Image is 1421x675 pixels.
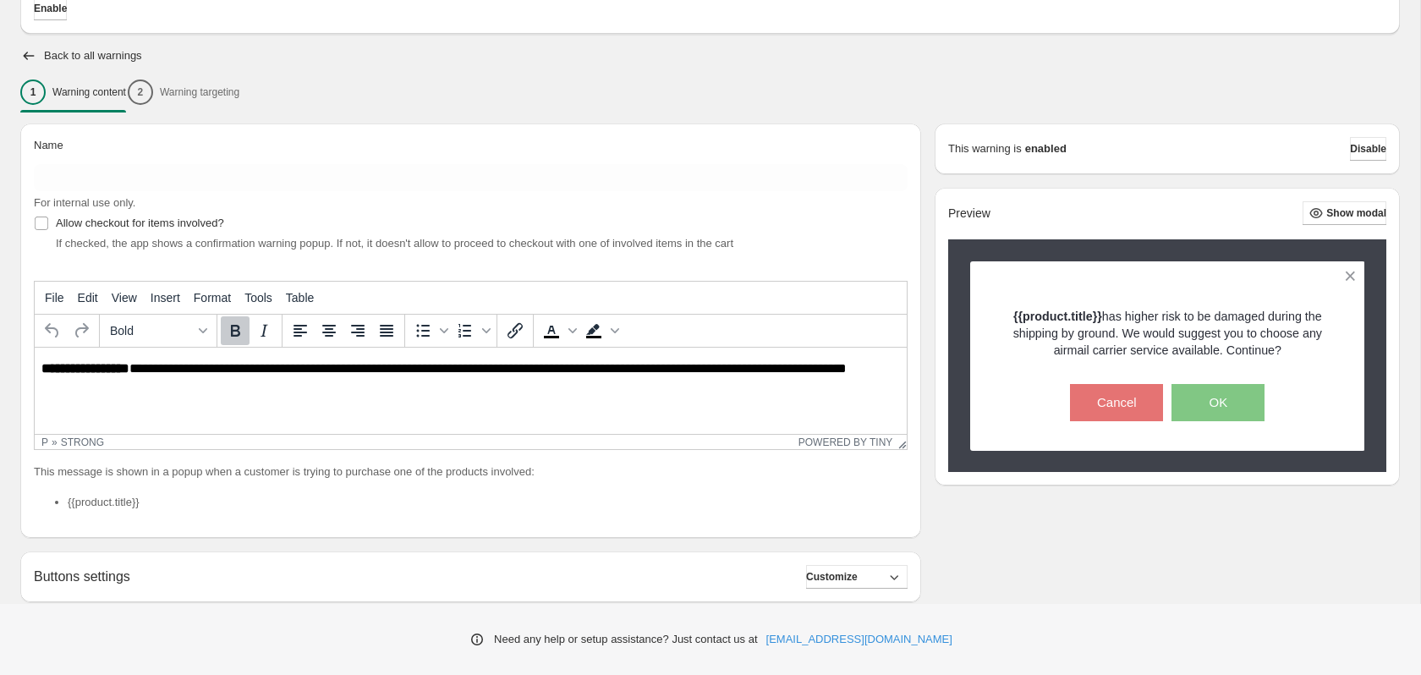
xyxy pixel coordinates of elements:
h2: Buttons settings [34,568,130,584]
span: Enable [34,2,67,15]
span: Allow checkout for items involved? [56,217,224,229]
button: 1Warning content [20,74,126,110]
button: Show modal [1303,201,1386,225]
button: Justify [372,316,401,345]
div: Bullet list [409,316,451,345]
strong: {{product.title}} [1013,310,1102,323]
span: Bold [110,324,193,337]
span: Disable [1350,142,1386,156]
button: Formats [103,316,213,345]
span: Show modal [1326,206,1386,220]
div: strong [61,436,104,448]
div: Resize [892,435,907,449]
div: » [52,436,58,448]
li: {{product.title}} [68,494,908,511]
span: If checked, the app shows a confirmation warning popup. If not, it doesn't allow to proceed to ch... [56,237,733,250]
button: Bold [221,316,250,345]
div: Numbered list [451,316,493,345]
button: Cancel [1070,384,1163,421]
span: File [45,291,64,305]
button: OK [1171,384,1265,421]
div: Text color [537,316,579,345]
button: Align left [286,316,315,345]
div: 1 [20,80,46,105]
h2: Back to all warnings [44,49,142,63]
button: Undo [38,316,67,345]
span: Table [286,291,314,305]
span: Customize [806,570,858,584]
button: Italic [250,316,278,345]
p: Warning content [52,85,126,99]
button: Disable [1350,137,1386,161]
strong: enabled [1025,140,1067,157]
span: View [112,291,137,305]
span: Name [34,139,63,151]
span: Format [194,291,231,305]
button: Redo [67,316,96,345]
p: This warning is [948,140,1022,157]
span: For internal use only. [34,196,135,209]
iframe: Rich Text Area [35,348,907,434]
button: Customize [806,565,908,589]
a: [EMAIL_ADDRESS][DOMAIN_NAME] [766,631,952,648]
button: Align right [343,316,372,345]
span: Tools [244,291,272,305]
button: Insert/edit link [501,316,529,345]
span: Edit [78,291,98,305]
p: has higher risk to be damaged during the shipping by ground. We would suggest you to choose any a... [1000,308,1336,359]
p: This message is shown in a popup when a customer is trying to purchase one of the products involved: [34,464,908,480]
span: Insert [151,291,180,305]
a: Powered by Tiny [798,436,893,448]
div: p [41,436,48,448]
h2: Preview [948,206,990,221]
button: Align center [315,316,343,345]
div: Background color [579,316,622,345]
